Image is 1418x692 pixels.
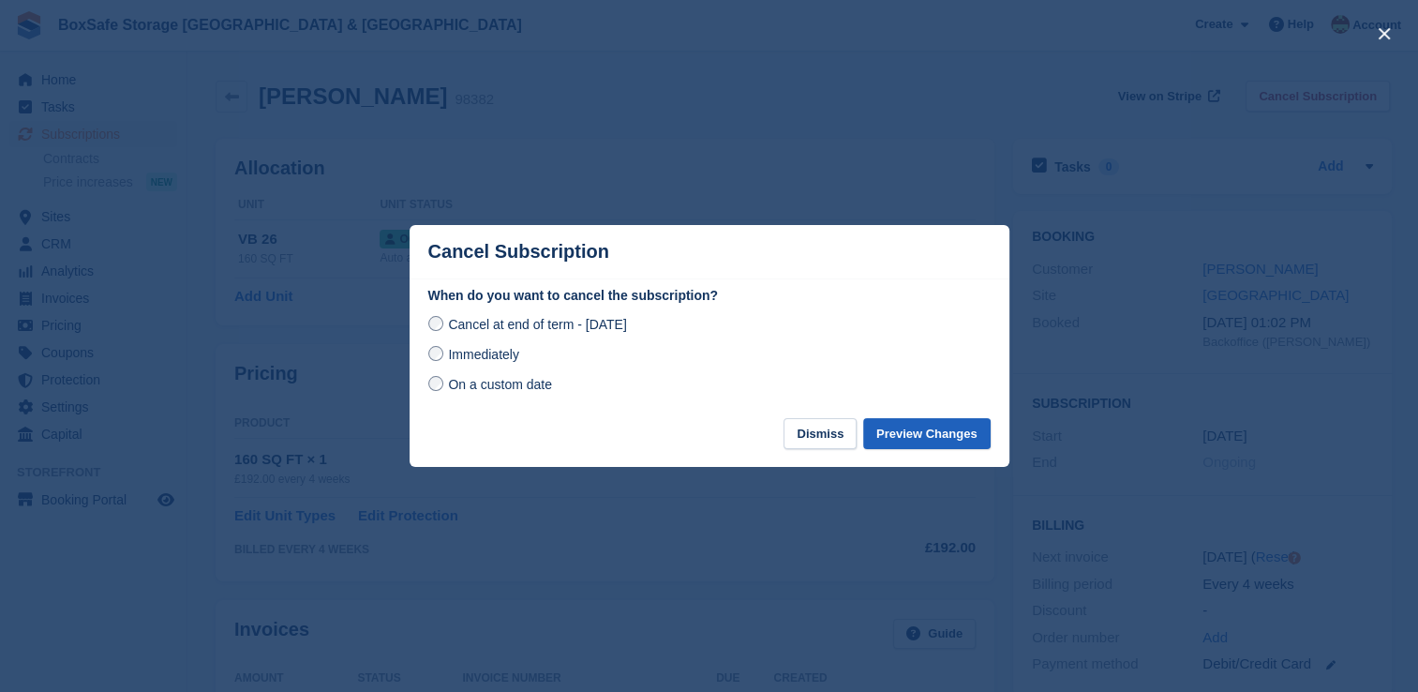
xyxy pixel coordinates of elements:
input: Immediately [428,346,443,361]
button: close [1369,19,1399,49]
p: Cancel Subscription [428,241,609,263]
span: Cancel at end of term - [DATE] [448,317,626,332]
input: Cancel at end of term - [DATE] [428,316,443,331]
label: When do you want to cancel the subscription? [428,286,991,306]
span: Immediately [448,347,518,362]
button: Preview Changes [863,418,991,449]
span: On a custom date [448,377,552,392]
button: Dismiss [784,418,857,449]
input: On a custom date [428,376,443,391]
